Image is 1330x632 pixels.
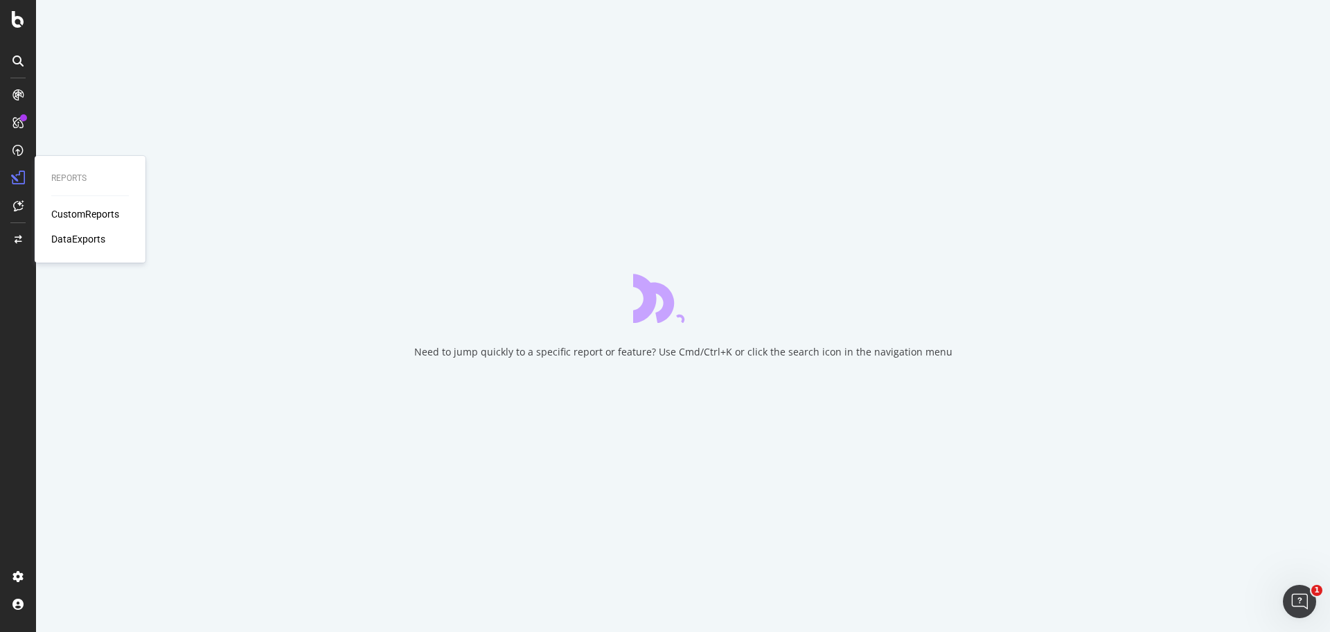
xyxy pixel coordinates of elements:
[1283,585,1316,618] iframe: Intercom live chat
[51,232,105,246] a: DataExports
[633,273,733,323] div: animation
[51,173,129,184] div: Reports
[51,207,119,221] a: CustomReports
[1311,585,1322,596] span: 1
[414,345,952,359] div: Need to jump quickly to a specific report or feature? Use Cmd/Ctrl+K or click the search icon in ...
